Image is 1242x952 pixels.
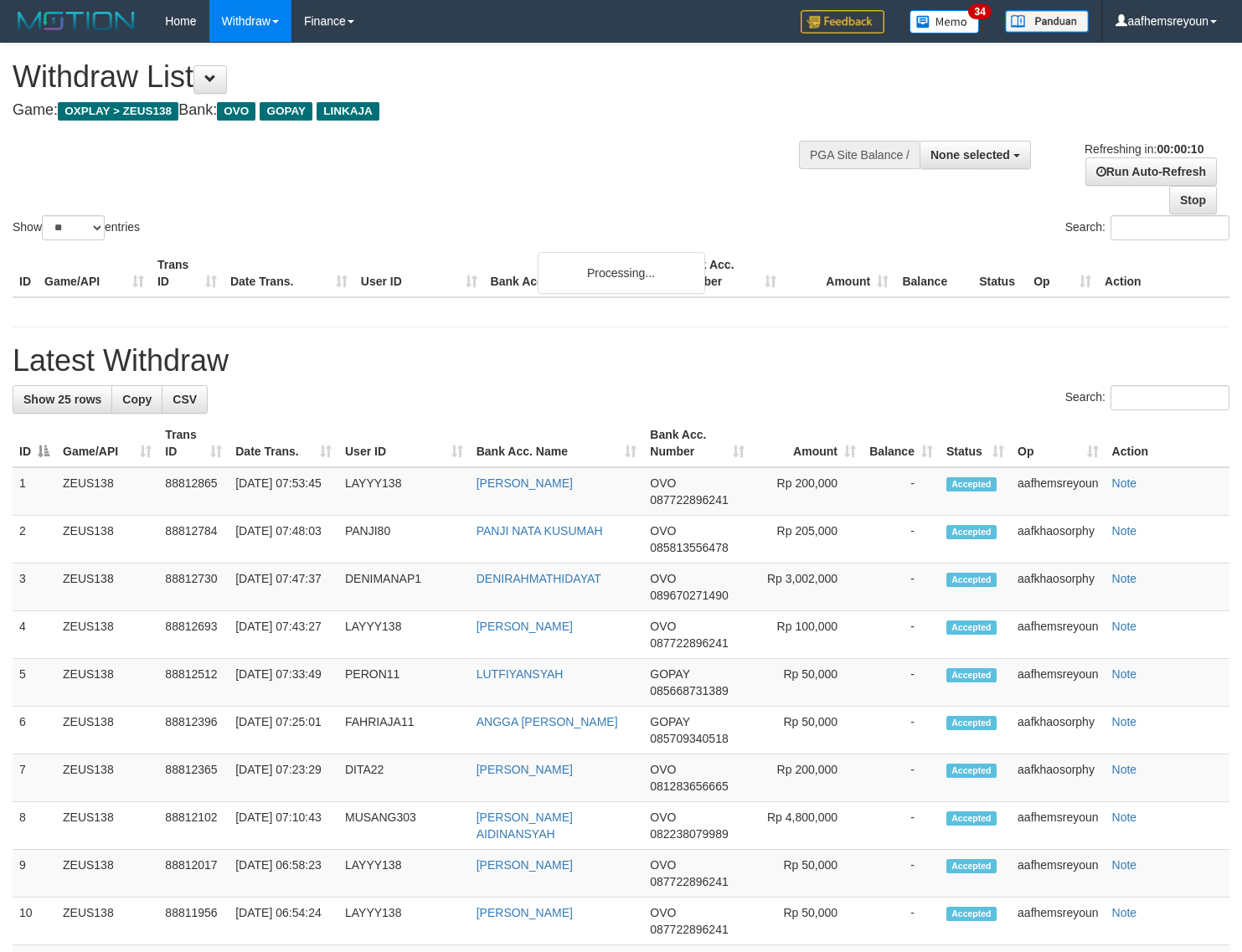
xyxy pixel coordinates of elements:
[13,659,56,707] td: 5
[13,385,112,414] a: Show 25 rows
[863,802,940,850] td: -
[895,250,972,297] th: Balance
[151,250,224,297] th: Trans ID
[229,754,338,802] td: [DATE] 07:23:29
[751,802,863,850] td: Rp 4,800,000
[863,850,940,898] td: -
[650,827,728,841] span: Copy 082238079989 to clipboard
[1112,524,1137,538] a: Note
[13,802,56,850] td: 8
[1169,186,1217,214] a: Stop
[801,10,884,33] img: Feedback.jpg
[650,780,728,793] span: Copy 081283656665 to clipboard
[158,563,229,611] td: 88812730
[13,563,56,611] td: 3
[930,148,1010,162] span: None selected
[650,493,728,507] span: Copy 087722896241 to clipboard
[910,10,980,33] img: Button%20Memo.svg
[751,563,863,611] td: Rp 3,002,000
[863,707,940,754] td: -
[650,620,676,633] span: OVO
[13,250,38,297] th: ID
[946,716,997,730] span: Accepted
[260,102,312,121] span: GOPAY
[224,250,354,297] th: Date Trans.
[863,516,940,563] td: -
[946,668,997,682] span: Accepted
[650,541,728,554] span: Copy 085813556478 to clipboard
[1157,142,1203,156] strong: 00:00:10
[1011,516,1105,563] td: aafkhaosorphy
[158,850,229,898] td: 88812017
[158,516,229,563] td: 88812784
[946,859,997,873] span: Accepted
[229,516,338,563] td: [DATE] 07:48:03
[940,419,1011,467] th: Status: activate to sort column ascending
[1011,611,1105,659] td: aafhemsreyoun
[650,715,689,728] span: GOPAY
[477,524,603,538] a: PANJI NATA KUSUMAH
[13,467,56,516] td: 1
[650,667,689,681] span: GOPAY
[13,611,56,659] td: 4
[354,250,484,297] th: User ID
[470,419,644,467] th: Bank Acc. Name: activate to sort column ascending
[863,467,940,516] td: -
[1085,142,1203,156] span: Refreshing in:
[477,906,573,919] a: [PERSON_NAME]
[229,707,338,754] td: [DATE] 07:25:01
[1011,419,1105,467] th: Op: activate to sort column ascending
[650,763,676,776] span: OVO
[1111,215,1229,240] input: Search:
[56,898,158,945] td: ZEUS138
[650,732,728,745] span: Copy 085709340518 to clipboard
[217,102,255,121] span: OVO
[1098,250,1229,297] th: Action
[1112,572,1137,585] a: Note
[1112,763,1137,776] a: Note
[946,525,997,539] span: Accepted
[863,659,940,707] td: -
[229,467,338,516] td: [DATE] 07:53:45
[946,907,997,921] span: Accepted
[477,763,573,776] a: [PERSON_NAME]
[317,102,379,121] span: LINKAJA
[643,419,751,467] th: Bank Acc. Number: activate to sort column ascending
[650,858,676,872] span: OVO
[13,215,140,240] label: Show entries
[338,659,470,707] td: PERON11
[650,524,676,538] span: OVO
[158,707,229,754] td: 88812396
[1011,659,1105,707] td: aafhemsreyoun
[338,754,470,802] td: DITA22
[751,754,863,802] td: Rp 200,000
[56,659,158,707] td: ZEUS138
[1112,667,1137,681] a: Note
[338,707,470,754] td: FAHRIAJA11
[158,467,229,516] td: 88812865
[1085,157,1217,186] a: Run Auto-Refresh
[751,850,863,898] td: Rp 50,000
[477,572,601,585] a: DENIRAHMATHIDAYAT
[751,611,863,659] td: Rp 100,000
[58,102,178,121] span: OXPLAY > ZEUS138
[751,659,863,707] td: Rp 50,000
[1112,476,1137,490] a: Note
[13,850,56,898] td: 9
[13,419,56,467] th: ID: activate to sort column descending
[1027,250,1098,297] th: Op
[1011,754,1105,802] td: aafkhaosorphy
[650,572,676,585] span: OVO
[477,620,573,633] a: [PERSON_NAME]
[751,467,863,516] td: Rp 200,000
[751,516,863,563] td: Rp 205,000
[229,898,338,945] td: [DATE] 06:54:24
[863,754,940,802] td: -
[1011,467,1105,516] td: aafhemsreyoun
[972,250,1027,297] th: Status
[946,620,997,635] span: Accepted
[863,898,940,945] td: -
[56,611,158,659] td: ZEUS138
[13,8,140,33] img: MOTION_logo.png
[650,684,728,697] span: Copy 085668731389 to clipboard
